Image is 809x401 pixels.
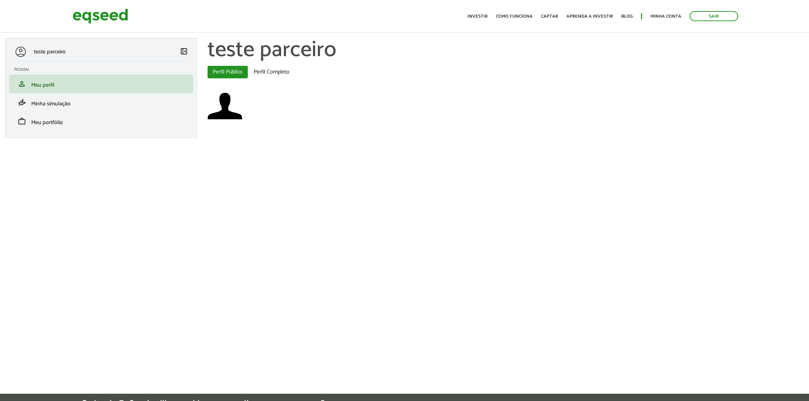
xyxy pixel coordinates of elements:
[14,117,188,125] a: workMeu portfólio
[566,14,613,19] a: Aprenda a investir
[180,47,188,55] span: left_panel_close
[621,14,633,19] a: Blog
[180,47,188,57] a: Colapsar menu
[9,112,193,131] li: Meu portfólio
[31,99,70,108] span: Minha simulação
[467,14,488,19] a: Investir
[18,98,26,107] span: finance_mode
[14,68,193,72] h2: Pessoal
[18,117,26,125] span: work
[31,80,54,90] span: Meu perfil
[541,14,558,19] a: Captar
[208,38,804,62] h1: teste parceiro
[208,66,248,78] a: Perfil Público
[248,66,295,78] a: Perfil Completo
[31,118,63,127] span: Meu portfólio
[73,7,128,25] img: EqSeed
[14,80,188,88] a: personMeu perfil
[650,14,681,19] a: Minha conta
[208,89,242,123] img: Foto de teste parceiro
[496,14,533,19] a: Como funciona
[14,98,188,107] a: finance_modeMinha simulação
[9,75,193,93] li: Meu perfil
[690,11,738,21] a: Sair
[18,80,26,88] span: person
[34,49,66,55] p: teste parceiro
[9,93,193,112] li: Minha simulação
[208,89,242,123] a: Ver perfil do usuário.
